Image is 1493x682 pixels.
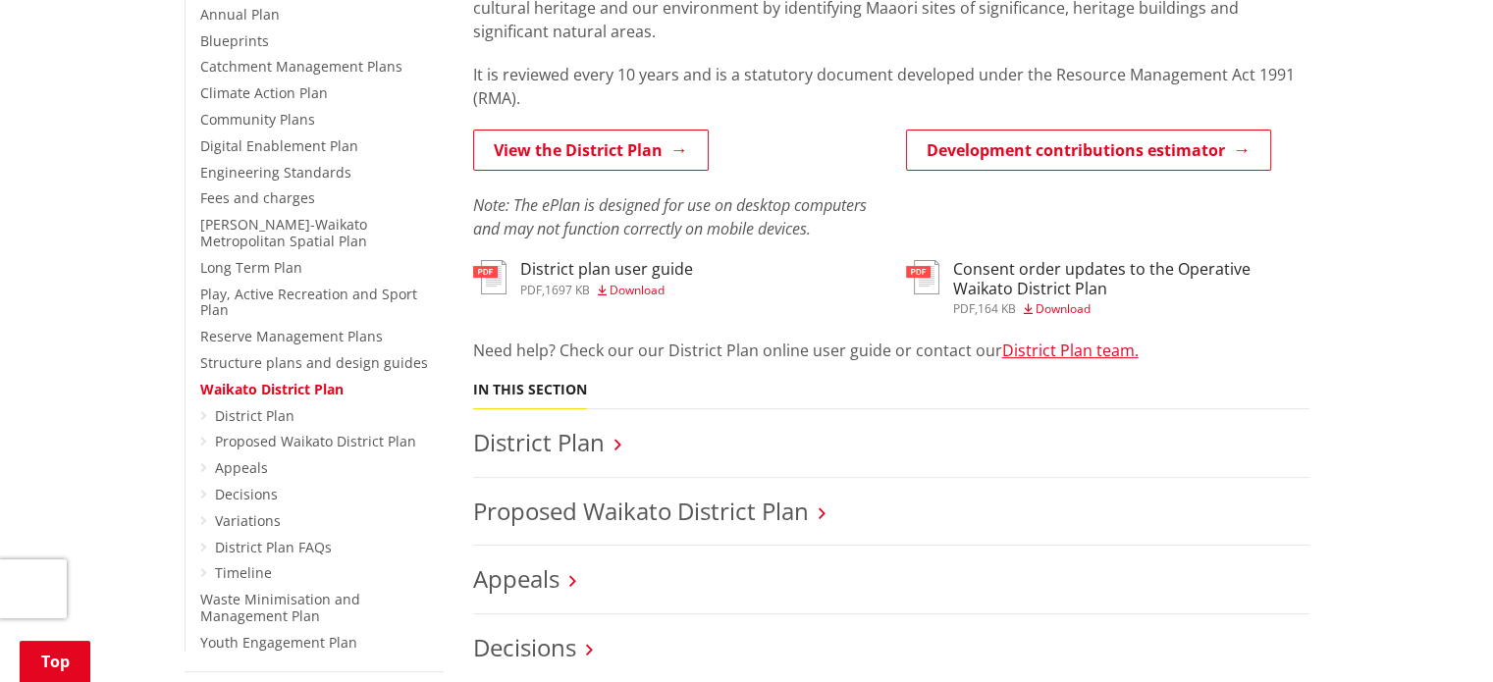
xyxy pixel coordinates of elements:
[473,260,693,295] a: District plan user guide pdf,1697 KB Download
[200,590,360,625] a: Waste Minimisation and Management Plan
[473,631,576,663] a: Decisions
[200,285,417,320] a: Play, Active Recreation and Sport Plan
[20,641,90,682] a: Top
[215,406,294,425] a: District Plan
[953,300,975,317] span: pdf
[473,130,709,171] a: View the District Plan
[473,495,809,527] a: Proposed Waikato District Plan
[473,339,1309,362] p: Need help? Check our our District Plan online user guide or contact our
[215,458,268,477] a: Appeals
[200,380,344,398] a: Waikato District Plan
[906,260,1309,314] a: Consent order updates to the Operative Waikato District Plan pdf,164 KB Download
[200,215,367,250] a: [PERSON_NAME]-Waikato Metropolitan Spatial Plan
[610,282,665,298] span: Download
[1002,340,1139,361] a: District Plan team.
[473,260,507,294] img: document-pdf.svg
[215,538,332,556] a: District Plan FAQs
[200,163,351,182] a: Engineering Standards
[215,511,281,530] a: Variations
[473,426,605,458] a: District Plan
[215,563,272,582] a: Timeline
[215,432,416,450] a: Proposed Waikato District Plan
[473,382,587,398] h5: In this section
[200,57,402,76] a: Catchment Management Plans
[200,136,358,155] a: Digital Enablement Plan
[1036,300,1091,317] span: Download
[215,485,278,503] a: Decisions
[978,300,1016,317] span: 164 KB
[520,260,693,279] h3: District plan user guide
[200,5,280,24] a: Annual Plan
[473,194,867,239] em: Note: The ePlan is designed for use on desktop computers and may not function correctly on mobile...
[520,285,693,296] div: ,
[200,353,428,372] a: Structure plans and design guides
[473,562,560,595] a: Appeals
[200,31,269,50] a: Blueprints
[906,130,1271,171] a: Development contributions estimator
[906,260,939,294] img: document-pdf.svg
[200,188,315,207] a: Fees and charges
[473,63,1309,110] p: It is reviewed every 10 years and is a statutory document developed under the Resource Management...
[200,327,383,345] a: Reserve Management Plans
[200,110,315,129] a: Community Plans
[953,260,1309,297] h3: Consent order updates to the Operative Waikato District Plan
[200,633,357,652] a: Youth Engagement Plan
[520,282,542,298] span: pdf
[200,258,302,277] a: Long Term Plan
[545,282,590,298] span: 1697 KB
[200,83,328,102] a: Climate Action Plan
[953,303,1309,315] div: ,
